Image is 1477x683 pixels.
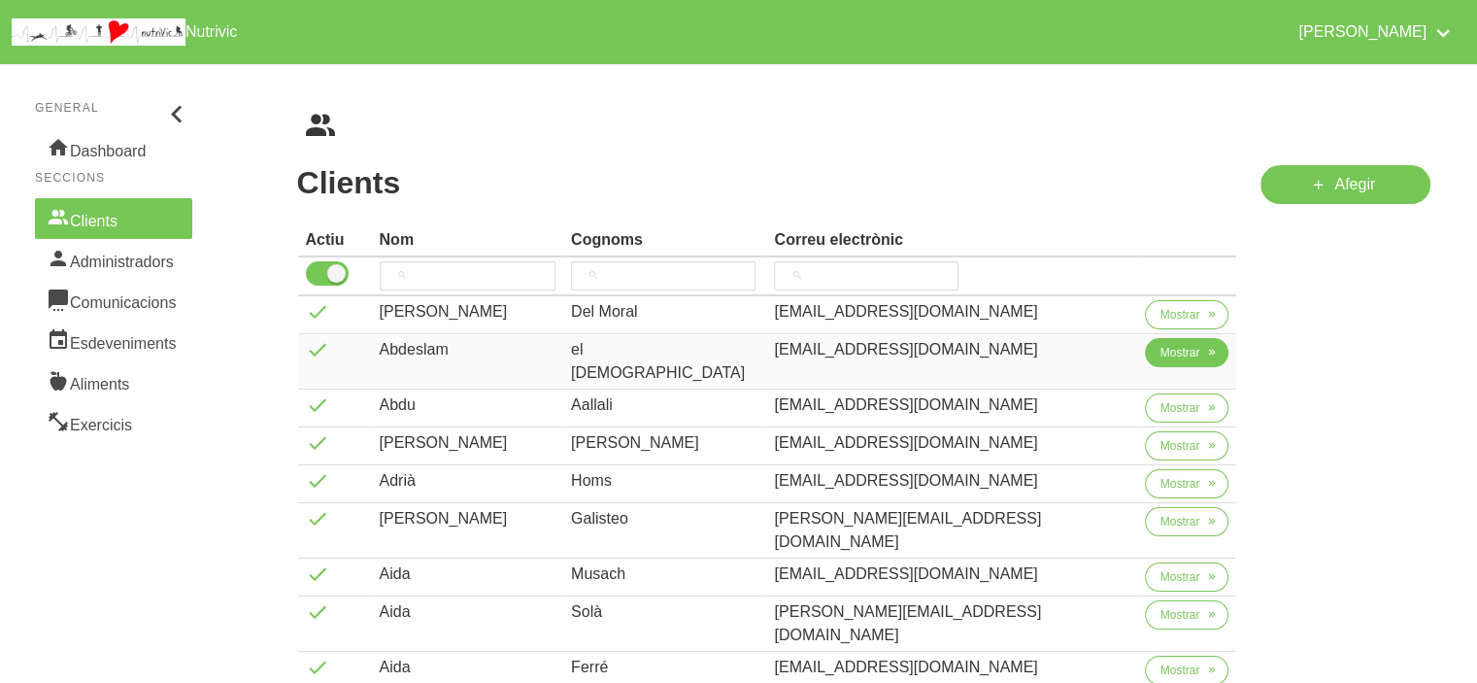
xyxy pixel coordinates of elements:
span: Mostrar [1160,568,1200,586]
div: [PERSON_NAME] [380,300,556,324]
p: Seccions [35,169,192,187]
a: Aliments [35,361,192,402]
a: Mostrar [1145,469,1229,506]
span: Mostrar [1160,606,1200,624]
div: [EMAIL_ADDRESS][DOMAIN_NAME] [774,300,1128,324]
h1: Clients [297,165,1238,200]
div: Del Moral [571,300,758,324]
a: [PERSON_NAME] [1287,8,1465,56]
div: [EMAIL_ADDRESS][DOMAIN_NAME] [774,431,1128,455]
a: Administradors [35,239,192,280]
div: Homs [571,469,758,493]
div: [PERSON_NAME] [380,507,556,530]
div: Ferré [571,656,758,679]
a: Mostrar [1145,563,1229,599]
span: Mostrar [1160,306,1200,324]
div: Cognoms [571,228,758,252]
div: [PERSON_NAME][EMAIL_ADDRESS][DOMAIN_NAME] [774,600,1128,647]
a: Mostrar [1145,393,1229,430]
button: Mostrar [1145,600,1229,630]
a: Mostrar [1145,600,1229,637]
div: el [DEMOGRAPHIC_DATA] [571,338,758,385]
span: Mostrar [1160,475,1200,493]
div: Aida [380,600,556,624]
a: Afegir [1260,165,1430,204]
a: Dashboard [35,128,192,169]
button: Mostrar [1145,563,1229,592]
div: Galisteo [571,507,758,530]
nav: breadcrumbs [297,111,1431,142]
span: Mostrar [1160,437,1200,455]
a: Mostrar [1145,300,1229,337]
a: Mostrar [1145,431,1229,468]
img: company_logo [12,18,185,46]
button: Mostrar [1145,469,1229,498]
div: [EMAIL_ADDRESS][DOMAIN_NAME] [774,469,1128,493]
a: Comunicacions [35,280,192,321]
span: Mostrar [1160,513,1200,530]
a: Esdeveniments [35,321,192,361]
div: [EMAIL_ADDRESS][DOMAIN_NAME] [774,656,1128,679]
div: Aida [380,563,556,586]
span: Afegir [1334,173,1375,196]
div: Aida [380,656,556,679]
div: [EMAIL_ADDRESS][DOMAIN_NAME] [774,393,1128,417]
div: Actiu [306,228,364,252]
span: Mostrar [1160,399,1200,417]
div: [PERSON_NAME] [380,431,556,455]
button: Mostrar [1145,507,1229,536]
div: Musach [571,563,758,586]
a: Mostrar [1145,338,1229,375]
p: General [35,99,192,117]
span: Mostrar [1160,344,1200,361]
div: Adrià [380,469,556,493]
button: Mostrar [1145,338,1229,367]
button: Mostrar [1145,300,1229,329]
div: Abdu [380,393,556,417]
div: [EMAIL_ADDRESS][DOMAIN_NAME] [774,338,1128,361]
div: [PERSON_NAME] [571,431,758,455]
div: [EMAIL_ADDRESS][DOMAIN_NAME] [774,563,1128,586]
div: Solà [571,600,758,624]
div: Abdeslam [380,338,556,361]
a: Clients [35,198,192,239]
button: Mostrar [1145,393,1229,423]
a: Exercicis [35,402,192,443]
div: [PERSON_NAME][EMAIL_ADDRESS][DOMAIN_NAME] [774,507,1128,554]
span: Mostrar [1160,662,1200,679]
button: Mostrar [1145,431,1229,461]
div: Nom [380,228,556,252]
div: Correu electrònic [774,228,1128,252]
a: Mostrar [1145,507,1229,544]
div: Aallali [571,393,758,417]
